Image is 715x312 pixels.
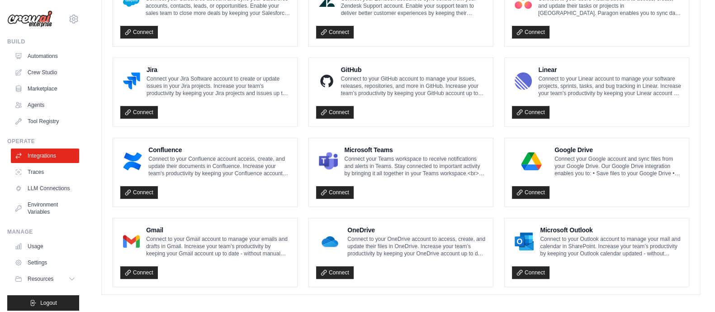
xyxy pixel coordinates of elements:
[11,65,79,80] a: Crew Studio
[540,235,682,257] p: Connect to your Outlook account to manage your mail and calendar in SharePoint. Increase your tea...
[515,72,532,90] img: Linear Logo
[316,186,354,199] a: Connect
[316,26,354,38] a: Connect
[146,226,290,235] h4: Gmail
[11,149,79,163] a: Integrations
[347,226,486,235] h4: OneDrive
[148,155,290,177] p: Connect to your Confluence account access, create, and update their documents in Confluence. Incr...
[554,155,682,177] p: Connect your Google account and sync files from your Google Drive. Our Google Drive integration e...
[11,98,79,112] a: Agents
[11,165,79,179] a: Traces
[512,266,549,279] a: Connect
[344,145,486,154] h4: Microsoft Teams
[512,106,549,119] a: Connect
[512,26,549,38] a: Connect
[11,82,79,96] a: Marketplace
[319,232,341,250] img: OneDrive Logo
[147,65,290,74] h4: Jira
[316,106,354,119] a: Connect
[341,65,486,74] h4: GitHub
[7,138,79,145] div: Operate
[11,255,79,270] a: Settings
[11,239,79,254] a: Usage
[7,295,79,311] button: Logout
[7,38,79,45] div: Build
[146,235,290,257] p: Connect to your Gmail account to manage your emails and drafts in Gmail. Increase your team’s pro...
[7,228,79,235] div: Manage
[28,275,53,283] span: Resources
[123,232,140,250] img: Gmail Logo
[148,145,290,154] h4: Confluence
[319,152,338,170] img: Microsoft Teams Logo
[120,186,158,199] a: Connect
[11,197,79,219] a: Environment Variables
[316,266,354,279] a: Connect
[347,235,486,257] p: Connect to your OneDrive account to access, create, and update their files in OneDrive. Increase ...
[123,152,142,170] img: Confluence Logo
[11,49,79,63] a: Automations
[515,152,548,170] img: Google Drive Logo
[120,266,158,279] a: Connect
[512,186,549,199] a: Connect
[40,299,57,307] span: Logout
[540,226,682,235] h4: Microsoft Outlook
[344,155,486,177] p: Connect your Teams workspace to receive notifications and alerts in Teams. Stay connected to impo...
[538,65,682,74] h4: Linear
[11,272,79,286] button: Resources
[515,232,534,250] img: Microsoft Outlook Logo
[123,72,140,90] img: Jira Logo
[538,75,682,97] p: Connect to your Linear account to manage your software projects, sprints, tasks, and bug tracking...
[7,10,52,28] img: Logo
[554,145,682,154] h4: Google Drive
[341,75,486,97] p: Connect to your GitHub account to manage your issues, releases, repositories, and more in GitHub....
[670,269,715,312] iframe: Chat Widget
[11,114,79,129] a: Tool Registry
[319,72,335,90] img: GitHub Logo
[120,106,158,119] a: Connect
[147,75,290,97] p: Connect your Jira Software account to create or update issues in your Jira projects. Increase you...
[11,181,79,196] a: LLM Connections
[120,26,158,38] a: Connect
